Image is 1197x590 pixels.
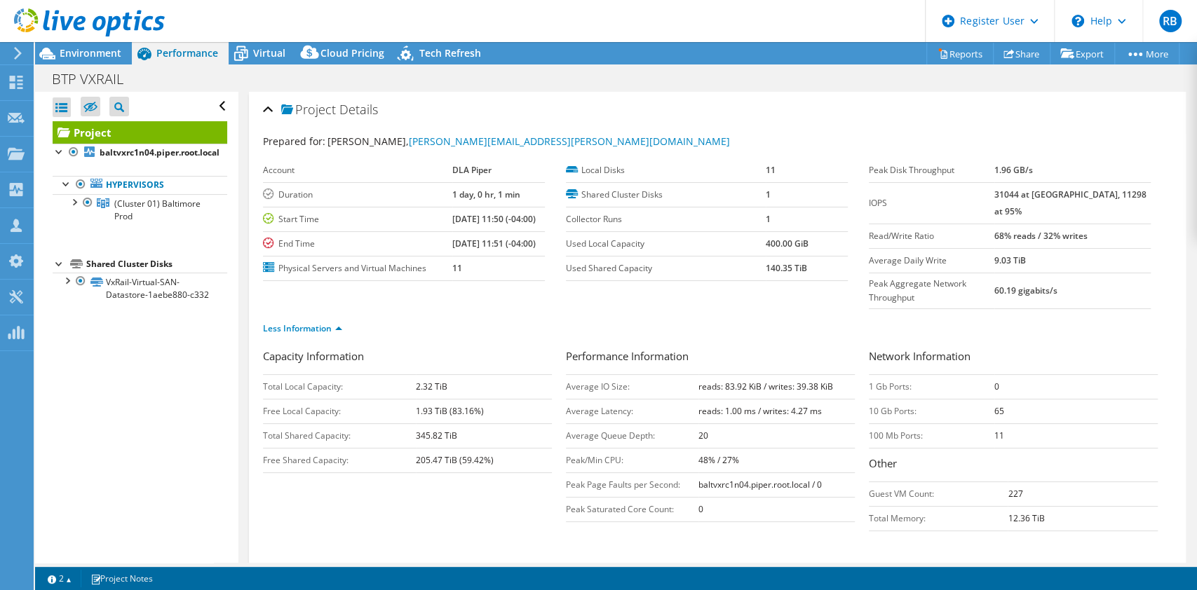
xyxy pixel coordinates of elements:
b: reads: 1.00 ms / writes: 4.27 ms [698,405,822,417]
b: DLA Piper [452,164,492,176]
b: 48% / 27% [698,454,739,466]
a: Project Notes [81,570,163,587]
h3: Performance Information [566,348,855,367]
label: Used Shared Capacity [566,261,766,275]
span: Cloud Pricing [320,46,384,60]
b: 1 [766,213,771,225]
h3: Capacity Information [263,348,552,367]
b: 11 [994,430,1004,441]
b: 400.00 GiB [766,238,809,249]
label: Physical Servers and Virtual Machines [263,261,452,275]
b: 20 [698,430,708,441]
a: baltvxrc1n04.piper.root.local [53,144,227,162]
label: Shared Cluster Disks [566,188,766,202]
b: 1 day, 0 hr, 1 min [452,188,520,200]
td: Total Local Capacity: [263,374,416,399]
span: [PERSON_NAME], [327,135,730,148]
b: 60.19 gigabits/s [994,284,1057,296]
b: 1.96 GB/s [994,164,1033,176]
b: 205.47 TiB (59.42%) [416,454,494,466]
td: 100 Mb Ports: [869,423,994,448]
label: Read/Write Ratio [869,229,994,243]
td: Average IO Size: [566,374,698,399]
span: Performance [156,46,218,60]
b: 65 [994,405,1004,417]
label: Prepared for: [263,135,325,148]
td: Average Queue Depth: [566,423,698,448]
label: IOPS [869,196,994,210]
b: baltvxrc1n04.piper.root.local [100,146,219,158]
a: Less Information [263,322,342,334]
td: Average Latency: [566,399,698,423]
span: Virtual [253,46,285,60]
label: Peak Aggregate Network Throughput [869,277,994,305]
b: 227 [1008,488,1022,500]
label: Start Time [263,212,452,226]
a: (Cluster 01) Baltimore Prod [53,194,227,225]
b: [DATE] 11:51 (-04:00) [452,238,536,249]
label: Used Local Capacity [566,237,766,251]
span: Tech Refresh [419,46,481,60]
label: Peak Disk Throughput [869,163,994,177]
label: Account [263,163,452,177]
b: 9.03 TiB [994,254,1026,266]
b: [DATE] 11:50 (-04:00) [452,213,536,225]
span: Details [339,101,378,118]
span: (Cluster 01) Baltimore Prod [114,198,201,222]
b: 140.35 TiB [766,262,807,274]
h3: Network Information [869,348,1158,367]
td: Total Memory: [869,506,1008,530]
b: 11 [452,262,462,274]
b: reads: 83.92 KiB / writes: 39.38 KiB [698,380,833,392]
a: 2 [38,570,81,587]
td: Guest VM Count: [869,481,1008,506]
div: Shared Cluster Disks [86,256,227,273]
span: Project [281,103,336,117]
td: Total Shared Capacity: [263,423,416,448]
b: 1.93 TiB (83.16%) [416,405,484,417]
b: 0 [698,503,703,515]
b: 68% reads / 32% writes [994,230,1088,242]
b: 1 [766,188,771,200]
label: Average Daily Write [869,254,994,268]
span: RB [1159,10,1182,32]
a: Export [1050,43,1115,64]
td: Free Local Capacity: [263,399,416,423]
a: Project [53,121,227,144]
a: [PERSON_NAME][EMAIL_ADDRESS][PERSON_NAME][DOMAIN_NAME] [409,135,730,148]
b: 0 [994,380,999,392]
b: baltvxrc1n04.piper.root.local / 0 [698,479,822,490]
h3: Other [869,455,1158,474]
a: Reports [926,43,994,64]
b: 31044 at [GEOGRAPHIC_DATA], 11298 at 95% [994,188,1147,217]
h1: BTP VXRAIL [46,71,145,87]
td: Peak Saturated Core Count: [566,497,698,521]
td: 1 Gb Ports: [869,374,994,399]
svg: \n [1071,15,1084,27]
td: Peak/Min CPU: [566,448,698,472]
label: Local Disks [566,163,766,177]
a: VxRail-Virtual-SAN-Datastore-1aebe880-c332 [53,273,227,303]
td: 10 Gb Ports: [869,399,994,423]
label: Duration [263,188,452,202]
td: Peak Page Faults per Second: [566,472,698,497]
label: Collector Runs [566,212,766,226]
a: Hypervisors [53,176,227,194]
b: 345.82 TiB [416,430,457,441]
b: 2.32 TiB [416,380,447,392]
b: 12.36 TiB [1008,512,1044,524]
b: 11 [766,164,776,176]
label: End Time [263,237,452,251]
td: Free Shared Capacity: [263,448,416,472]
a: More [1114,43,1179,64]
span: Environment [60,46,121,60]
a: Share [993,43,1050,64]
